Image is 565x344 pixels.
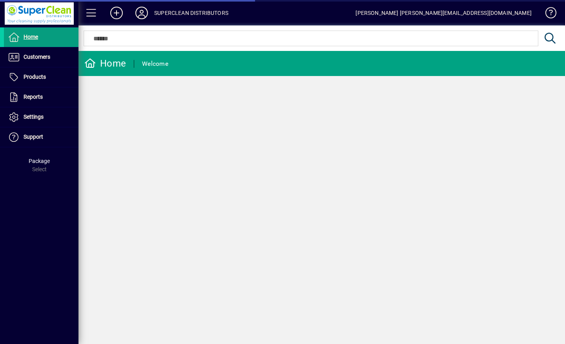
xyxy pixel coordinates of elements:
[4,127,78,147] a: Support
[24,94,43,100] span: Reports
[24,34,38,40] span: Home
[84,57,126,70] div: Home
[104,6,129,20] button: Add
[4,107,78,127] a: Settings
[355,7,532,19] div: [PERSON_NAME] [PERSON_NAME][EMAIL_ADDRESS][DOMAIN_NAME]
[4,87,78,107] a: Reports
[29,158,50,164] span: Package
[154,7,228,19] div: SUPERCLEAN DISTRIBUTORS
[24,54,50,60] span: Customers
[24,134,43,140] span: Support
[129,6,154,20] button: Profile
[142,58,168,70] div: Welcome
[24,114,44,120] span: Settings
[4,47,78,67] a: Customers
[539,2,555,27] a: Knowledge Base
[4,67,78,87] a: Products
[24,74,46,80] span: Products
